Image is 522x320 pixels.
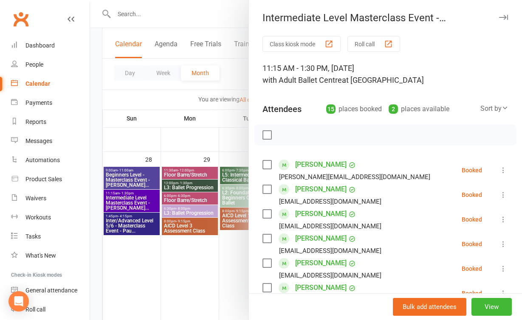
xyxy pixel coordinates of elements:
div: 15 [326,104,336,114]
div: Product Sales [25,176,62,182]
div: Booked [462,241,482,247]
div: Open Intercom Messenger [8,291,29,312]
div: Waivers [25,195,46,202]
div: Attendees [262,103,302,115]
div: Workouts [25,214,51,221]
a: [PERSON_NAME] [295,232,347,245]
button: View [471,298,512,316]
a: [PERSON_NAME] [295,281,347,295]
div: Automations [25,157,60,163]
div: Booked [462,216,482,222]
div: Intermediate Level Masterclass Event - [PERSON_NAME]... [249,12,522,24]
a: Waivers [11,189,90,208]
div: Messages [25,138,52,144]
div: Reports [25,118,46,125]
button: Class kiosk mode [262,36,341,52]
a: Messages [11,132,90,151]
a: Calendar [11,74,90,93]
div: [EMAIL_ADDRESS][DOMAIN_NAME] [279,196,381,207]
a: Tasks [11,227,90,246]
a: Reports [11,112,90,132]
a: [PERSON_NAME] [295,256,347,270]
a: Automations [11,151,90,170]
div: places available [389,103,449,115]
div: People [25,61,43,68]
a: [PERSON_NAME] [295,207,347,221]
a: Clubworx [10,8,31,30]
a: [PERSON_NAME] [295,158,347,171]
span: with Adult Ballet Centre [262,76,342,84]
div: places booked [326,103,382,115]
div: Booked [462,192,482,198]
a: Workouts [11,208,90,227]
a: Payments [11,93,90,112]
a: Roll call [11,300,90,319]
div: Booked [462,167,482,173]
div: Calendar [25,80,50,87]
a: Product Sales [11,170,90,189]
div: 2 [389,104,398,114]
div: [EMAIL_ADDRESS][DOMAIN_NAME] [279,270,381,281]
button: Bulk add attendees [393,298,466,316]
div: Booked [462,290,482,296]
div: Payments [25,99,52,106]
div: Roll call [25,306,45,313]
div: Tasks [25,233,41,240]
span: at [GEOGRAPHIC_DATA] [342,76,424,84]
div: Booked [462,266,482,272]
div: [EMAIL_ADDRESS][DOMAIN_NAME] [279,245,381,256]
a: Dashboard [11,36,90,55]
a: What's New [11,246,90,265]
div: [PERSON_NAME][EMAIL_ADDRESS][DOMAIN_NAME] [279,171,430,182]
div: 11:15 AM - 1:30 PM, [DATE] [262,62,508,86]
a: [PERSON_NAME] [295,182,347,196]
div: [EMAIL_ADDRESS][DOMAIN_NAME] [279,221,381,232]
div: What's New [25,252,56,259]
div: Dashboard [25,42,55,49]
a: People [11,55,90,74]
a: General attendance kiosk mode [11,281,90,300]
button: Roll call [347,36,400,52]
div: General attendance [25,287,77,294]
div: Sort by [480,103,508,114]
